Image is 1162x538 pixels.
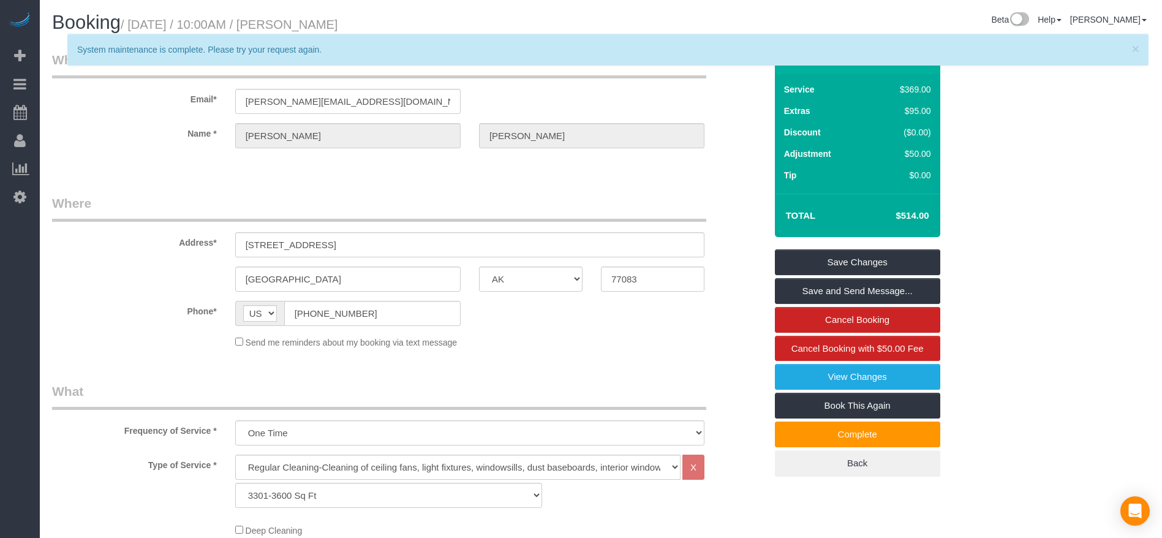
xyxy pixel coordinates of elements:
[784,83,815,96] label: Service
[1120,496,1150,526] div: Open Intercom Messenger
[121,18,338,31] small: / [DATE] / 10:00AM / [PERSON_NAME]
[1132,42,1139,56] span: ×
[246,338,458,347] span: Send me reminders about my booking via text message
[859,211,929,221] h4: $514.00
[479,123,704,148] input: Last Name*
[7,12,32,29] img: Automaid Logo
[1070,15,1147,25] a: [PERSON_NAME]
[775,307,940,333] a: Cancel Booking
[874,105,931,117] div: $95.00
[284,301,461,326] input: Phone*
[52,12,121,33] span: Booking
[991,15,1029,25] a: Beta
[775,249,940,275] a: Save Changes
[1132,42,1139,55] button: Close
[43,89,226,105] label: Email*
[775,278,940,304] a: Save and Send Message...
[784,148,831,160] label: Adjustment
[775,336,940,362] a: Cancel Booking with $50.00 Fee
[235,267,461,292] input: City*
[874,83,931,96] div: $369.00
[791,343,924,354] span: Cancel Booking with $50.00 Fee
[775,450,940,476] a: Back
[43,123,226,140] label: Name *
[874,169,931,181] div: $0.00
[601,267,704,292] input: Zip Code*
[52,382,706,410] legend: What
[246,526,303,536] span: Deep Cleaning
[784,169,797,181] label: Tip
[874,126,931,138] div: ($0.00)
[784,105,810,117] label: Extras
[43,455,226,471] label: Type of Service *
[52,194,706,222] legend: Where
[43,232,226,249] label: Address*
[775,364,940,390] a: View Changes
[786,210,816,221] strong: Total
[1009,12,1029,28] img: New interface
[784,126,821,138] label: Discount
[77,44,1126,56] p: System maintenance is complete. Please try your request again.
[235,89,461,114] input: Email*
[1038,15,1062,25] a: Help
[874,148,931,160] div: $50.00
[775,422,940,447] a: Complete
[43,420,226,437] label: Frequency of Service *
[43,301,226,317] label: Phone*
[235,123,461,148] input: First Name*
[775,393,940,419] a: Book This Again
